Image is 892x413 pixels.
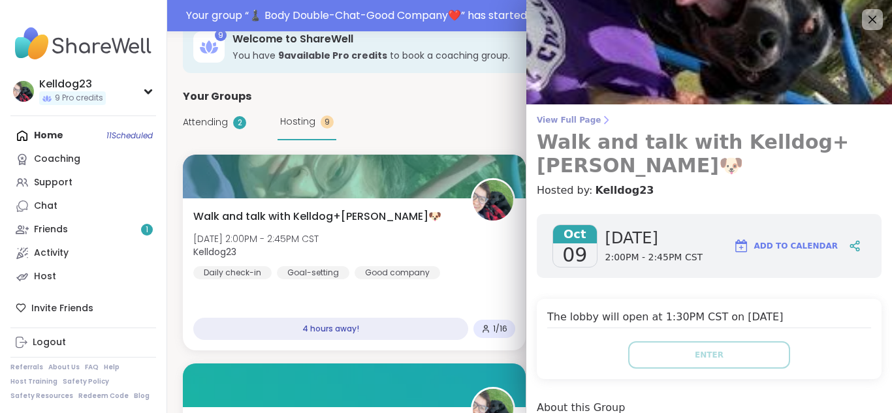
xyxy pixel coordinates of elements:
a: Safety Policy [63,377,109,386]
div: Invite Friends [10,296,156,320]
a: Blog [134,391,150,401]
h3: Welcome to ShareWell [232,32,743,46]
div: 9 [321,115,334,129]
div: Kelldog23 [39,77,106,91]
span: Oct [553,225,597,243]
a: Host [10,265,156,288]
a: Activity [10,241,156,265]
button: Enter [628,341,790,369]
div: Coaching [34,153,80,166]
span: 1 / 16 [493,324,507,334]
a: View Full PageWalk and talk with Kelldog+[PERSON_NAME]🐶 [537,115,882,177]
span: 1 [146,224,148,236]
button: Add to Calendar [727,230,844,262]
img: Kelldog23 [473,180,513,221]
a: FAQ [85,363,99,372]
a: Logout [10,331,156,354]
div: Support [34,176,72,189]
img: Kelldog23 [13,81,34,102]
a: Chat [10,194,156,218]
div: 4 hours away! [193,318,468,340]
span: 9 Pro credits [55,93,103,104]
a: Referrals [10,363,43,372]
span: Add to Calendar [754,240,838,252]
span: Your Groups [183,89,251,104]
div: Friends [34,223,68,236]
a: Help [104,363,119,372]
a: Kelldog23 [595,183,654,198]
a: Redeem Code [78,391,129,401]
span: Walk and talk with Kelldog+[PERSON_NAME]🐶 [193,209,441,224]
h3: Walk and talk with Kelldog+[PERSON_NAME]🐶 [537,130,882,177]
div: Chat [34,200,57,213]
a: Safety Resources [10,391,73,401]
span: 09 [562,243,587,267]
span: Attending [183,115,228,129]
b: Kelldog23 [193,245,236,258]
div: Goal-setting [277,266,349,279]
a: Friends1 [10,218,156,241]
h4: Hosted by: [537,183,882,198]
span: Hosting [280,115,315,129]
h3: You have to book a coaching group. [232,49,743,62]
div: 2 [233,116,246,129]
a: About Us [48,363,80,372]
div: Logout [33,336,66,349]
span: [DATE] [605,228,703,249]
a: Coaching [10,147,156,171]
div: Host [34,270,56,283]
span: [DATE] 2:00PM - 2:45PM CST [193,232,319,245]
h4: The lobby will open at 1:30PM CST on [DATE] [547,309,871,328]
span: Enter [695,349,724,361]
div: Daily check-in [193,266,272,279]
div: Good company [355,266,440,279]
img: ShareWell Nav Logo [10,21,156,67]
a: Support [10,171,156,194]
div: Your group “ ♟️ Body Double-Chat-Good Company❤️ ” has started. Click here to enter! [186,8,884,23]
b: 9 available Pro credit s [278,49,387,62]
div: Activity [34,247,69,260]
span: View Full Page [537,115,882,125]
div: 9 [215,29,227,41]
span: 2:00PM - 2:45PM CST [605,251,703,264]
img: ShareWell Logomark [733,238,749,254]
a: Host Training [10,377,57,386]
